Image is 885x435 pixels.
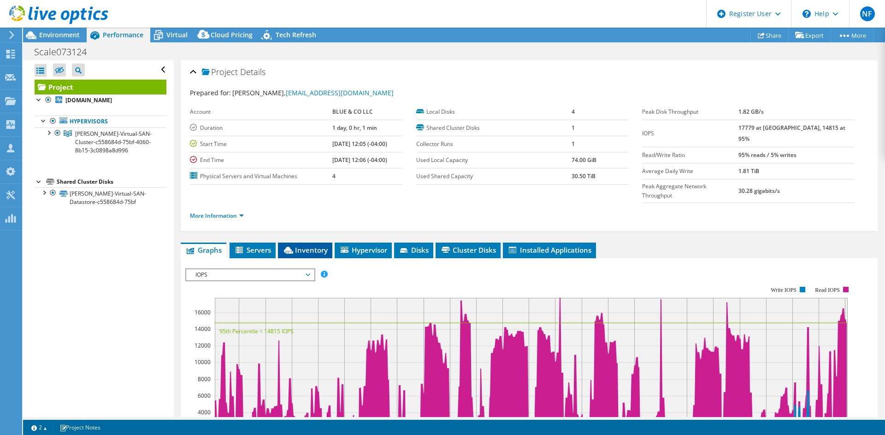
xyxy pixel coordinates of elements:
[642,167,738,176] label: Average Daily Write
[53,422,107,433] a: Project Notes
[416,156,572,165] label: Used Local Capacity
[202,68,238,77] span: Project
[276,30,316,39] span: Tech Refresh
[35,80,166,94] a: Project
[339,245,387,255] span: Hypervisor
[198,375,211,383] text: 8000
[185,245,222,255] span: Graphs
[219,327,294,335] text: 95th Percentile = 14815 IOPS
[572,172,596,180] b: 30.50 TiB
[802,10,811,18] svg: \n
[332,156,387,164] b: [DATE] 12:06 (-04:00)
[750,28,789,42] a: Share
[190,123,332,133] label: Duration
[771,287,796,293] text: Write IOPS
[190,156,332,165] label: End Time
[572,140,575,148] b: 1
[332,108,373,116] b: BLUE & CO LLC
[440,245,496,255] span: Cluster Disks
[738,167,759,175] b: 1.81 TiB
[860,6,875,21] span: NF
[572,124,575,132] b: 1
[642,107,738,116] label: Peak Disk Throughput
[240,66,265,77] span: Details
[332,124,377,132] b: 1 day, 0 hr, 1 min
[815,287,840,293] text: Read IOPS
[195,358,211,366] text: 10000
[190,139,332,149] label: Start Time
[286,88,394,97] a: [EMAIL_ADDRESS][DOMAIN_NAME]
[416,172,572,181] label: Used Shared Capacity
[190,212,244,220] a: More Information
[190,88,231,97] label: Prepared for:
[195,325,211,333] text: 14000
[198,408,211,416] text: 4000
[75,130,152,154] span: [PERSON_NAME]-Virtual-SAN-Cluster-c558684d-75bf-4060-8b15-3c0898a8d996
[416,107,572,116] label: Local Disks
[190,107,332,116] label: Account
[39,30,80,39] span: Environment
[103,30,143,39] span: Performance
[283,245,328,255] span: Inventory
[195,342,211,349] text: 12000
[35,94,166,106] a: [DOMAIN_NAME]
[642,151,738,160] label: Read/Write Ratio
[190,172,332,181] label: Physical Servers and Virtual Machines
[25,422,53,433] a: 2
[788,28,831,42] a: Export
[35,116,166,128] a: Hypervisors
[195,308,211,316] text: 16000
[198,392,211,400] text: 6000
[399,245,429,255] span: Disks
[30,47,101,57] h1: Scale073124
[642,182,738,200] label: Peak Aggregate Network Throughput
[738,187,780,195] b: 30.28 gigabits/s
[35,128,166,156] a: MARVIN-Virtual-SAN-Cluster-c558684d-75bf-4060-8b15-3c0898a8d996
[166,30,188,39] span: Virtual
[211,30,253,39] span: Cloud Pricing
[738,151,796,159] b: 95% reads / 5% writes
[232,88,394,97] span: [PERSON_NAME],
[416,123,572,133] label: Shared Cluster Disks
[738,108,764,116] b: 1.82 GB/s
[57,176,166,187] div: Shared Cluster Disks
[507,245,591,255] span: Installed Applications
[572,156,596,164] b: 74.00 GiB
[65,96,112,104] b: [DOMAIN_NAME]
[572,108,575,116] b: 4
[831,28,873,42] a: More
[234,245,271,255] span: Servers
[332,172,336,180] b: 4
[738,124,845,143] b: 17779 at [GEOGRAPHIC_DATA], 14815 at 95%
[191,269,309,280] span: IOPS
[332,140,387,148] b: [DATE] 12:05 (-04:00)
[35,187,166,208] a: [PERSON_NAME]-Virtual-SAN-Datastore-c558684d-75bf
[642,129,738,138] label: IOPS
[416,139,572,149] label: Collector Runs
